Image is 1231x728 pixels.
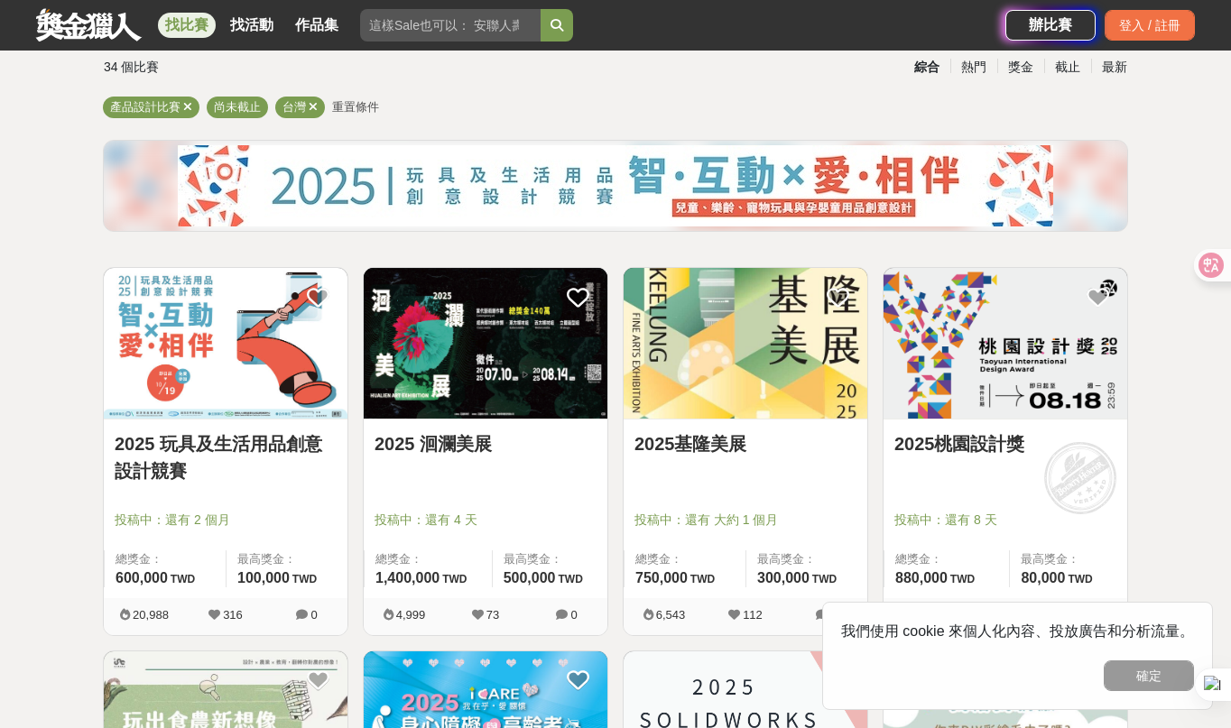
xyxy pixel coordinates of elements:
[894,430,1116,457] a: 2025桃園設計獎
[634,511,856,530] span: 投稿中：還有 大約 1 個月
[364,268,607,419] img: Cover Image
[116,550,215,568] span: 總獎金：
[375,570,440,585] span: 1,400,000
[743,608,763,622] span: 112
[1091,51,1138,83] div: 最新
[559,573,583,585] span: TWD
[757,570,810,585] span: 300,000
[950,573,975,585] span: TWD
[895,570,948,585] span: 880,000
[895,550,998,568] span: 總獎金：
[997,51,1044,83] div: 獎金
[282,100,306,114] span: 台灣
[375,511,597,530] span: 投稿中：還有 4 天
[292,573,317,585] span: TWD
[894,511,1116,530] span: 投稿中：還有 8 天
[635,570,688,585] span: 750,000
[1044,51,1091,83] div: 截止
[375,430,597,457] a: 2025 洄瀾美展
[115,511,337,530] span: 投稿中：還有 2 個月
[635,550,735,568] span: 總獎金：
[396,608,426,622] span: 4,999
[1068,573,1092,585] span: TWD
[624,268,867,419] img: Cover Image
[757,550,856,568] span: 最高獎金：
[104,51,444,83] div: 34 個比賽
[903,51,950,83] div: 綜合
[841,623,1194,639] span: 我們使用 cookie 來個人化內容、投放廣告和分析流量。
[214,100,261,114] span: 尚未截止
[486,608,499,622] span: 73
[110,100,180,114] span: 產品設計比賽
[104,268,347,419] img: Cover Image
[223,608,243,622] span: 316
[624,268,867,419] a: Cover Image
[1105,10,1195,41] div: 登入 / 註冊
[690,573,715,585] span: TWD
[104,268,347,419] a: Cover Image
[375,550,481,568] span: 總獎金：
[812,573,837,585] span: TWD
[504,570,556,585] span: 500,000
[442,573,467,585] span: TWD
[570,608,577,622] span: 0
[950,51,997,83] div: 熱門
[504,550,597,568] span: 最高獎金：
[656,608,686,622] span: 6,543
[1021,570,1065,585] span: 80,000
[237,570,290,585] span: 100,000
[1005,10,1096,41] a: 辦比賽
[884,268,1127,419] img: Cover Image
[116,570,168,585] span: 600,000
[288,13,346,38] a: 作品集
[158,13,216,38] a: 找比賽
[223,13,281,38] a: 找活動
[178,145,1053,226] img: 0b2d4a73-1f60-4eea-aee9-81a5fd7858a2.jpg
[364,268,607,419] a: Cover Image
[332,100,379,114] span: 重置條件
[310,608,317,622] span: 0
[884,268,1127,419] a: Cover Image
[237,550,337,568] span: 最高獎金：
[133,608,169,622] span: 20,988
[1104,660,1194,691] button: 確定
[360,9,541,41] input: 這樣Sale也可以： 安聯人壽創意銷售法募集
[634,430,856,457] a: 2025基隆美展
[171,573,195,585] span: TWD
[115,430,337,484] a: 2025 玩具及生活用品創意設計競賽
[1021,550,1116,568] span: 最高獎金：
